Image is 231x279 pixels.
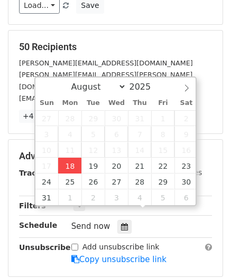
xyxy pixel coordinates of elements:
[81,189,105,205] span: September 2, 2025
[128,100,151,107] span: Thu
[19,41,212,53] h5: 50 Recipients
[128,189,151,205] span: September 4, 2025
[151,189,174,205] span: September 5, 2025
[81,158,105,174] span: August 19, 2025
[105,158,128,174] span: August 20, 2025
[151,100,174,107] span: Fri
[151,174,174,189] span: August 29, 2025
[174,142,198,158] span: August 16, 2025
[35,110,59,126] span: July 27, 2025
[174,100,198,107] span: Sat
[35,158,59,174] span: August 17, 2025
[35,142,59,158] span: August 10, 2025
[71,222,110,231] span: Send now
[58,126,81,142] span: August 4, 2025
[81,110,105,126] span: July 29, 2025
[126,82,164,92] input: Year
[174,158,198,174] span: August 23, 2025
[19,201,46,210] strong: Filters
[105,142,128,158] span: August 13, 2025
[81,174,105,189] span: August 26, 2025
[81,126,105,142] span: August 5, 2025
[19,150,212,162] h5: Advanced
[151,126,174,142] span: August 8, 2025
[35,174,59,189] span: August 24, 2025
[19,169,54,177] strong: Tracking
[19,221,57,229] strong: Schedule
[128,126,151,142] span: August 7, 2025
[19,71,192,91] small: [PERSON_NAME][EMAIL_ADDRESS][PERSON_NAME][DOMAIN_NAME]
[151,110,174,126] span: August 1, 2025
[35,126,59,142] span: August 3, 2025
[58,110,81,126] span: July 28, 2025
[81,142,105,158] span: August 12, 2025
[128,142,151,158] span: August 14, 2025
[35,100,59,107] span: Sun
[174,189,198,205] span: September 6, 2025
[81,100,105,107] span: Tue
[58,158,81,174] span: August 18, 2025
[178,228,231,279] iframe: Chat Widget
[105,100,128,107] span: Wed
[128,110,151,126] span: July 31, 2025
[82,242,160,253] label: Add unsubscribe link
[128,174,151,189] span: August 28, 2025
[58,189,81,205] span: September 1, 2025
[128,158,151,174] span: August 21, 2025
[19,59,193,67] small: [PERSON_NAME][EMAIL_ADDRESS][DOMAIN_NAME]
[174,174,198,189] span: August 30, 2025
[71,255,167,264] a: Copy unsubscribe link
[151,158,174,174] span: August 22, 2025
[174,110,198,126] span: August 2, 2025
[174,126,198,142] span: August 9, 2025
[19,243,71,252] strong: Unsubscribe
[19,110,63,123] a: +47 more
[105,110,128,126] span: July 30, 2025
[58,174,81,189] span: August 25, 2025
[105,126,128,142] span: August 6, 2025
[58,142,81,158] span: August 11, 2025
[105,189,128,205] span: September 3, 2025
[35,189,59,205] span: August 31, 2025
[19,94,137,102] small: [EMAIL_ADDRESS][DOMAIN_NAME]
[105,174,128,189] span: August 27, 2025
[58,100,81,107] span: Mon
[151,142,174,158] span: August 15, 2025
